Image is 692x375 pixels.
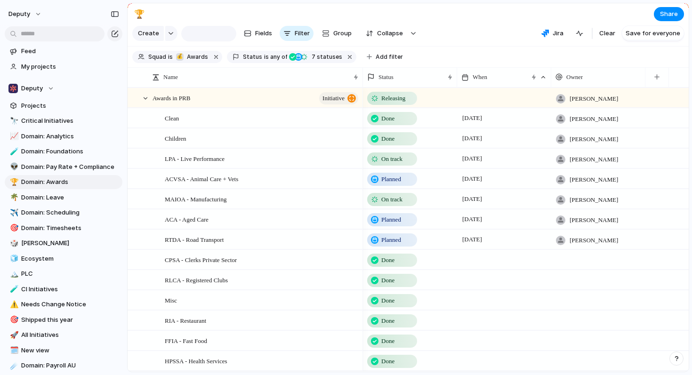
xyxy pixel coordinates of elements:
[381,316,394,326] span: Done
[21,132,119,141] span: Domain: Analytics
[566,72,583,82] span: Owner
[165,274,228,285] span: RLCA - Registered Clubs
[5,44,122,58] a: Feed
[317,26,356,41] button: Group
[8,162,18,172] button: 👽
[381,357,394,366] span: Done
[132,26,164,41] button: Create
[5,328,122,342] a: 🚀All Initiatives
[10,253,16,264] div: 🧊
[5,267,122,281] a: 🏔️PLC
[21,361,119,370] span: Domain: Payroll AU
[333,29,352,38] span: Group
[21,208,119,217] span: Domain: Scheduling
[377,29,403,38] span: Collapse
[165,295,177,305] span: Misc
[361,50,409,64] button: Add filter
[460,193,484,205] span: [DATE]
[21,315,119,325] span: Shipped this year
[240,26,276,41] button: Fields
[360,26,408,41] button: Collapse
[21,239,119,248] span: [PERSON_NAME]
[381,215,401,224] span: Planned
[5,99,122,113] a: Projects
[295,29,310,38] span: Filter
[595,26,619,41] button: Clear
[8,285,18,294] button: 🧪
[381,94,405,103] span: Releasing
[187,53,208,61] span: Awards
[5,114,122,128] a: 🔭Critical Initiatives
[5,144,122,159] a: 🧪Domain: Foundations
[10,146,16,157] div: 🧪
[255,29,272,38] span: Fields
[10,161,16,172] div: 👽
[280,26,314,41] button: Filter
[381,114,394,123] span: Done
[8,9,30,19] span: deputy
[5,175,122,189] a: 🏆Domain: Awards
[5,236,122,250] a: 🎲[PERSON_NAME]
[10,345,16,356] div: 🗓️
[473,72,487,82] span: When
[622,26,684,41] button: Save for everyone
[8,193,18,202] button: 🌴
[538,26,567,40] button: Jira
[381,134,394,144] span: Done
[570,155,618,164] span: [PERSON_NAME]
[8,254,18,263] button: 🧊
[165,193,226,204] span: MAIOA - Manufacturing
[8,239,18,248] button: 🎲
[21,330,119,340] span: All Initiatives
[165,315,206,326] span: RIA - Restaurant
[21,254,119,263] span: Ecosystem
[5,129,122,144] a: 📈Domain: Analytics
[570,195,618,205] span: [PERSON_NAME]
[21,193,119,202] span: Domain: Leave
[381,296,394,305] span: Done
[381,195,402,204] span: On track
[5,206,122,220] a: ✈️Domain: Scheduling
[5,282,122,296] a: 🧪CI Initiatives
[5,191,122,205] a: 🌴Domain: Leave
[5,297,122,311] a: ⚠️Needs Change Notice
[21,101,119,111] span: Projects
[168,53,173,61] span: is
[460,234,484,245] span: [DATE]
[10,360,16,371] div: ☄️
[262,52,289,62] button: isany of
[21,84,43,93] span: Deputy
[460,153,484,164] span: [DATE]
[8,208,18,217] button: ✈️
[10,299,16,310] div: ⚠️
[21,147,119,156] span: Domain: Foundations
[134,8,145,20] div: 🏆
[309,53,317,60] span: 7
[4,7,47,22] button: deputy
[376,53,403,61] span: Add filter
[243,53,262,61] span: Status
[660,9,678,19] span: Share
[10,314,16,325] div: 🎯
[381,154,402,164] span: On track
[5,60,122,74] a: My projects
[10,207,16,218] div: ✈️
[5,221,122,235] a: 🎯Domain: Timesheets
[288,52,344,62] button: 7 statuses
[570,135,618,144] span: [PERSON_NAME]
[460,173,484,184] span: [DATE]
[5,343,122,358] a: 🗓️New view
[148,53,166,61] span: Squad
[381,235,401,245] span: Planned
[21,62,119,72] span: My projects
[10,116,16,127] div: 🔭
[166,52,175,62] button: is
[10,284,16,295] div: 🧪
[5,81,122,96] button: Deputy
